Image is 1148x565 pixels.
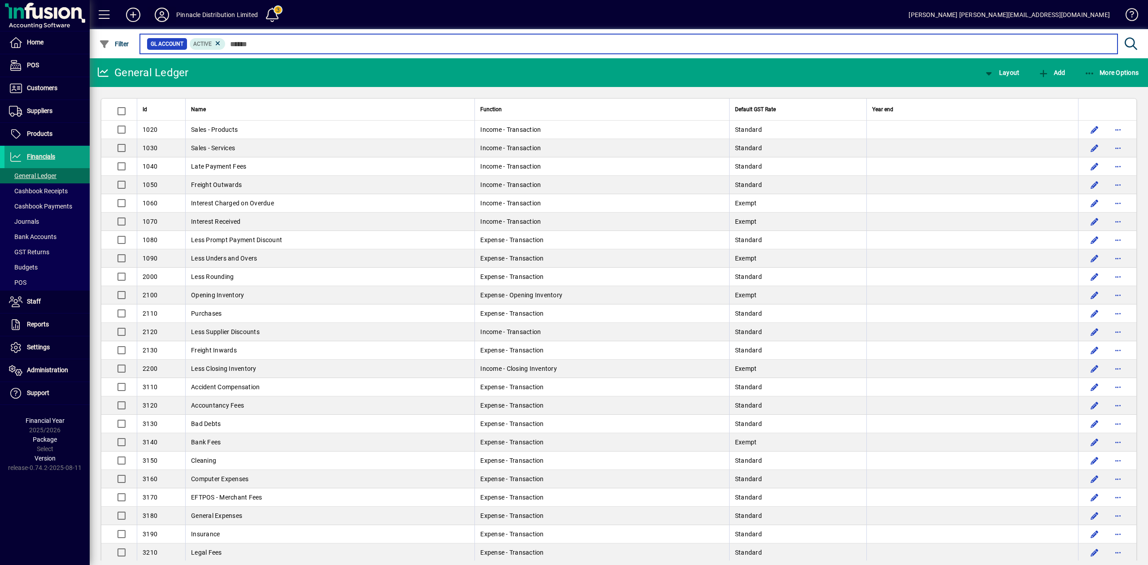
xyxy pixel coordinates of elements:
[1119,2,1137,31] a: Knowledge Base
[9,203,72,210] span: Cashbook Payments
[1111,269,1125,284] button: More options
[480,291,562,299] span: Expense - Opening Inventory
[1111,178,1125,192] button: More options
[191,310,222,317] span: Purchases
[1087,306,1102,321] button: Edit
[1087,343,1102,357] button: Edit
[735,549,762,556] span: Standard
[191,420,221,427] span: Bad Debts
[143,457,157,464] span: 3150
[1087,435,1102,449] button: Edit
[191,273,234,280] span: Less Rounding
[143,328,157,335] span: 2120
[480,163,541,170] span: Income - Transaction
[480,475,544,482] span: Expense - Transaction
[735,218,757,225] span: Exempt
[143,549,157,556] span: 3210
[735,457,762,464] span: Standard
[191,236,282,243] span: Less Prompt Payment Discount
[1111,398,1125,413] button: More options
[480,383,544,391] span: Expense - Transaction
[1111,343,1125,357] button: More options
[27,298,41,305] span: Staff
[480,457,544,464] span: Expense - Transaction
[1087,288,1102,302] button: Edit
[1036,65,1067,81] button: Add
[480,181,541,188] span: Income - Transaction
[1038,69,1065,76] span: Add
[909,8,1110,22] div: [PERSON_NAME] [PERSON_NAME][EMAIL_ADDRESS][DOMAIN_NAME]
[143,291,157,299] span: 2100
[735,126,762,133] span: Standard
[143,144,157,152] span: 1030
[9,172,57,179] span: General Ledger
[4,313,90,336] a: Reports
[1111,196,1125,210] button: More options
[735,365,757,372] span: Exempt
[1087,361,1102,376] button: Edit
[1087,508,1102,523] button: Edit
[191,475,248,482] span: Computer Expenses
[4,168,90,183] a: General Ledger
[1087,214,1102,229] button: Edit
[735,328,762,335] span: Standard
[99,40,129,48] span: Filter
[735,291,757,299] span: Exempt
[119,7,148,23] button: Add
[480,236,544,243] span: Expense - Transaction
[480,549,544,556] span: Expense - Transaction
[143,383,157,391] span: 3110
[143,236,157,243] span: 1080
[191,163,246,170] span: Late Payment Fees
[143,475,157,482] span: 3160
[480,494,544,501] span: Expense - Transaction
[735,255,757,262] span: Exempt
[1084,69,1139,76] span: More Options
[480,347,544,354] span: Expense - Transaction
[1082,65,1141,81] button: More Options
[735,310,762,317] span: Standard
[480,144,541,152] span: Income - Transaction
[143,420,157,427] span: 3130
[27,84,57,91] span: Customers
[27,366,68,374] span: Administration
[735,273,762,280] span: Standard
[27,389,49,396] span: Support
[9,218,39,225] span: Journals
[480,365,557,372] span: Income - Closing Inventory
[735,181,762,188] span: Standard
[9,248,49,256] span: GST Returns
[4,77,90,100] a: Customers
[143,494,157,501] span: 3170
[27,321,49,328] span: Reports
[191,144,235,152] span: Sales - Services
[148,7,176,23] button: Profile
[143,512,157,519] span: 3180
[27,61,39,69] span: POS
[981,65,1022,81] button: Layout
[1087,453,1102,468] button: Edit
[1111,251,1125,265] button: More options
[1111,159,1125,174] button: More options
[27,107,52,114] span: Suppliers
[1087,178,1102,192] button: Edit
[191,218,240,225] span: Interest Received
[735,494,762,501] span: Standard
[872,104,893,114] span: Year end
[4,291,90,313] a: Staff
[735,420,762,427] span: Standard
[191,512,242,519] span: General Expenses
[191,494,262,501] span: EFTPOS - Merchant Fees
[480,273,544,280] span: Expense - Transaction
[191,549,222,556] span: Legal Fees
[143,365,157,372] span: 2200
[1111,380,1125,394] button: More options
[480,439,544,446] span: Expense - Transaction
[480,512,544,519] span: Expense - Transaction
[4,244,90,260] a: GST Returns
[735,475,762,482] span: Standard
[26,417,65,424] span: Financial Year
[191,457,216,464] span: Cleaning
[1087,233,1102,247] button: Edit
[735,383,762,391] span: Standard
